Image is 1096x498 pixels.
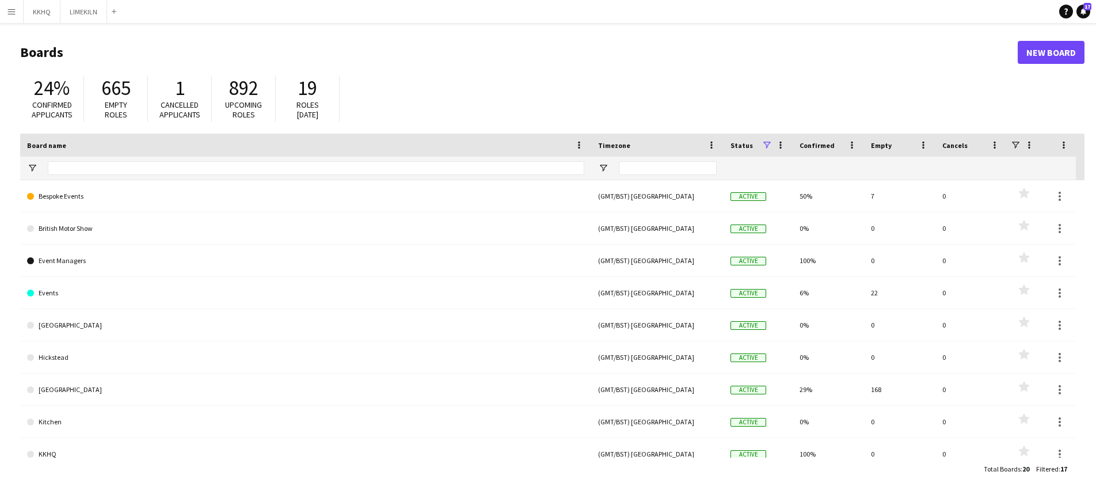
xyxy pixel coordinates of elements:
[20,44,1018,61] h1: Boards
[298,75,317,101] span: 19
[730,321,766,330] span: Active
[864,406,935,438] div: 0
[864,341,935,373] div: 0
[864,212,935,244] div: 0
[591,374,724,405] div: (GMT/BST) [GEOGRAPHIC_DATA]
[27,438,584,470] a: KKHQ
[105,100,127,120] span: Empty roles
[730,386,766,394] span: Active
[935,309,1007,341] div: 0
[591,277,724,309] div: (GMT/BST) [GEOGRAPHIC_DATA]
[60,1,107,23] button: LIMEKILN
[27,374,584,406] a: [GEOGRAPHIC_DATA]
[730,192,766,201] span: Active
[730,257,766,265] span: Active
[591,212,724,244] div: (GMT/BST) [GEOGRAPHIC_DATA]
[1083,3,1091,10] span: 17
[984,458,1029,480] div: :
[27,141,66,150] span: Board name
[1076,5,1090,18] a: 17
[1036,465,1059,473] span: Filtered
[598,141,630,150] span: Timezone
[864,245,935,276] div: 0
[793,341,864,373] div: 0%
[619,161,717,175] input: Timezone Filter Input
[27,406,584,438] a: Kitchen
[34,75,70,101] span: 24%
[864,374,935,405] div: 168
[591,438,724,470] div: (GMT/BST) [GEOGRAPHIC_DATA]
[27,341,584,374] a: Hickstead
[730,418,766,427] span: Active
[935,341,1007,373] div: 0
[159,100,200,120] span: Cancelled applicants
[935,245,1007,276] div: 0
[27,163,37,173] button: Open Filter Menu
[1018,41,1084,64] a: New Board
[730,353,766,362] span: Active
[598,163,608,173] button: Open Filter Menu
[793,374,864,405] div: 29%
[591,406,724,438] div: (GMT/BST) [GEOGRAPHIC_DATA]
[1060,465,1067,473] span: 17
[296,100,319,120] span: Roles [DATE]
[27,212,584,245] a: British Motor Show
[935,374,1007,405] div: 0
[730,225,766,233] span: Active
[27,309,584,341] a: [GEOGRAPHIC_DATA]
[24,1,60,23] button: KKHQ
[793,309,864,341] div: 0%
[864,180,935,212] div: 7
[942,141,968,150] span: Cancels
[101,75,131,101] span: 665
[730,450,766,459] span: Active
[229,75,258,101] span: 892
[935,180,1007,212] div: 0
[1036,458,1067,480] div: :
[793,245,864,276] div: 100%
[591,341,724,373] div: (GMT/BST) [GEOGRAPHIC_DATA]
[864,277,935,309] div: 22
[935,277,1007,309] div: 0
[793,406,864,438] div: 0%
[32,100,73,120] span: Confirmed applicants
[793,180,864,212] div: 50%
[800,141,835,150] span: Confirmed
[984,465,1021,473] span: Total Boards
[935,212,1007,244] div: 0
[864,309,935,341] div: 0
[793,438,864,470] div: 100%
[591,180,724,212] div: (GMT/BST) [GEOGRAPHIC_DATA]
[793,212,864,244] div: 0%
[1022,465,1029,473] span: 20
[225,100,262,120] span: Upcoming roles
[793,277,864,309] div: 6%
[730,289,766,298] span: Active
[27,245,584,277] a: Event Managers
[27,180,584,212] a: Bespoke Events
[730,141,753,150] span: Status
[591,309,724,341] div: (GMT/BST) [GEOGRAPHIC_DATA]
[48,161,584,175] input: Board name Filter Input
[175,75,185,101] span: 1
[871,141,892,150] span: Empty
[864,438,935,470] div: 0
[935,438,1007,470] div: 0
[27,277,584,309] a: Events
[591,245,724,276] div: (GMT/BST) [GEOGRAPHIC_DATA]
[935,406,1007,438] div: 0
